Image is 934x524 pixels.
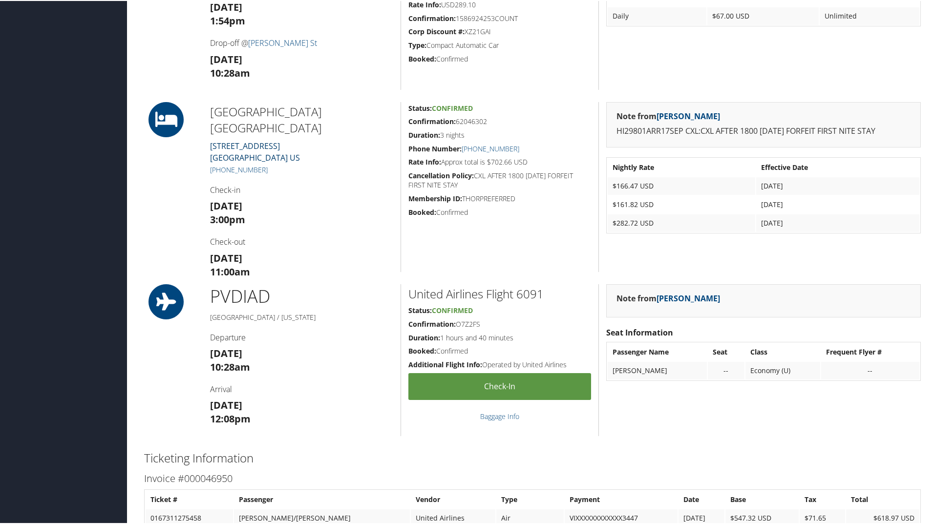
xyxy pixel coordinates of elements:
h1: PVD IAD [210,283,393,308]
h5: Confirmed [408,207,591,216]
th: Frequent Flyer # [821,342,919,360]
strong: Seat Information [606,326,673,337]
strong: [DATE] [210,346,242,359]
h2: Ticketing Information [144,449,921,465]
td: [PERSON_NAME] [608,361,707,378]
h4: Drop-off @ [210,37,393,47]
th: Base [725,490,799,507]
th: Passenger [234,490,410,507]
strong: Membership ID: [408,193,462,202]
a: [PERSON_NAME] [657,110,720,121]
strong: Status: [408,103,432,112]
h5: XZ21GAI [408,26,591,36]
strong: Booked: [408,345,436,355]
h5: 62046302 [408,116,591,126]
strong: 10:28am [210,359,250,373]
h5: [GEOGRAPHIC_DATA] / [US_STATE] [210,312,393,321]
td: $282.72 USD [608,213,755,231]
h5: O7Z2FS [408,318,591,328]
td: Unlimited [820,6,919,24]
strong: Phone Number: [408,143,462,152]
th: Ticket # [146,490,233,507]
strong: [DATE] [210,398,242,411]
a: [PERSON_NAME] St [248,37,317,47]
h5: Operated by United Airlines [408,359,591,369]
th: Vendor [411,490,495,507]
h5: 3 nights [408,129,591,139]
strong: 10:28am [210,65,250,79]
td: Economy (U) [745,361,820,378]
h2: [GEOGRAPHIC_DATA] [GEOGRAPHIC_DATA] [210,103,393,135]
td: [DATE] [756,213,919,231]
a: [PHONE_NUMBER] [210,164,268,173]
td: $67.00 USD [707,6,819,24]
th: Effective Date [756,158,919,175]
td: Daily [608,6,706,24]
th: Payment [565,490,678,507]
th: Class [745,342,820,360]
strong: [DATE] [210,52,242,65]
strong: Duration: [408,332,440,341]
strong: Booked: [408,53,436,63]
strong: 11:00am [210,264,250,277]
h3: Invoice #000046950 [144,471,921,484]
strong: 3:00pm [210,212,245,225]
h5: Compact Automatic Car [408,40,591,49]
span: Confirmed [432,103,473,112]
strong: 1:54pm [210,13,245,26]
h5: THORPREFERRED [408,193,591,203]
h5: Approx total is $702.66 USD [408,156,591,166]
h5: 1586924253COUNT [408,13,591,22]
a: Check-in [408,372,591,399]
td: $166.47 USD [608,176,755,194]
div: -- [826,365,914,374]
strong: Confirmation: [408,116,456,125]
th: Date [679,490,724,507]
strong: Status: [408,305,432,314]
th: Nightly Rate [608,158,755,175]
a: Baggage Info [480,411,519,420]
strong: [DATE] [210,198,242,211]
th: Tax [800,490,845,507]
strong: [DATE] [210,251,242,264]
h5: CXL AFTER 1800 [DATE] FORFEIT FIRST NITE STAY [408,170,591,189]
a: [STREET_ADDRESS][GEOGRAPHIC_DATA] US [210,140,300,162]
strong: Rate Info: [408,156,441,166]
h4: Check-out [210,235,393,246]
td: [DATE] [756,176,919,194]
span: Confirmed [432,305,473,314]
h4: Departure [210,331,393,342]
td: [DATE] [756,195,919,212]
th: Passenger Name [608,342,707,360]
strong: Corp Discount #: [408,26,465,35]
th: Seat [708,342,744,360]
strong: Confirmation: [408,13,456,22]
strong: Additional Flight Info: [408,359,482,368]
strong: 12:08pm [210,411,251,424]
strong: Confirmation: [408,318,456,328]
h4: Arrival [210,383,393,394]
strong: Note from [616,292,720,303]
a: [PERSON_NAME] [657,292,720,303]
strong: Duration: [408,129,440,139]
h5: Confirmed [408,345,591,355]
a: [PHONE_NUMBER] [462,143,519,152]
strong: Booked: [408,207,436,216]
h2: United Airlines Flight 6091 [408,285,591,301]
h5: 1 hours and 40 minutes [408,332,591,342]
strong: Type: [408,40,426,49]
th: Type [496,490,563,507]
strong: Cancellation Policy: [408,170,474,179]
h5: Confirmed [408,53,591,63]
div: -- [713,365,740,374]
h4: Check-in [210,184,393,194]
td: $161.82 USD [608,195,755,212]
p: HI29801ARR17SEP CXL:CXL AFTER 1800 [DATE] FORFEIT FIRST NITE STAY [616,124,911,137]
th: Total [846,490,919,507]
strong: Note from [616,110,720,121]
